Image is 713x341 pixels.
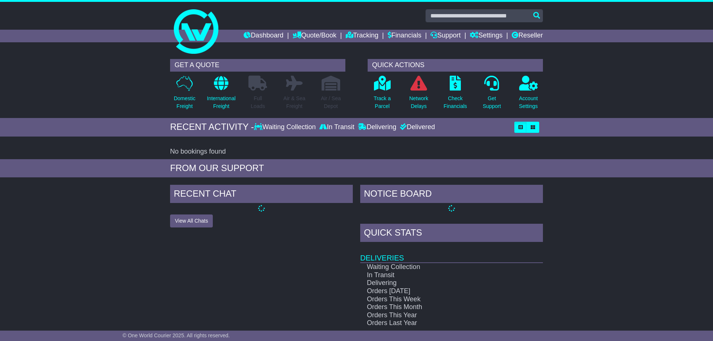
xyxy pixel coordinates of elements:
p: Full Loads [248,95,267,110]
div: RECENT CHAT [170,185,353,205]
a: GetSupport [482,75,501,114]
p: Air & Sea Freight [283,95,305,110]
div: Delivering [356,123,398,131]
div: QUICK ACTIONS [368,59,543,72]
td: In Transit [360,271,517,279]
td: Deliveries [360,244,543,263]
a: Settings [470,30,502,42]
div: In Transit [318,123,356,131]
a: InternationalFreight [206,75,236,114]
a: AccountSettings [519,75,538,114]
td: Waiting Collection [360,263,517,271]
p: Domestic Freight [174,95,195,110]
td: Orders This Month [360,303,517,311]
td: Orders This Year [360,311,517,319]
a: DomesticFreight [173,75,196,114]
p: Account Settings [519,95,538,110]
a: Financials [388,30,421,42]
p: Track a Parcel [374,95,391,110]
span: © One World Courier 2025. All rights reserved. [123,332,230,338]
a: Support [430,30,460,42]
p: International Freight [207,95,235,110]
button: View All Chats [170,214,213,227]
a: CheckFinancials [443,75,468,114]
a: NetworkDelays [409,75,429,114]
div: FROM OUR SUPPORT [170,163,543,174]
p: Get Support [483,95,501,110]
div: Delivered [398,123,435,131]
td: Delivering [360,279,517,287]
a: Tracking [346,30,378,42]
div: RECENT ACTIVITY - [170,122,254,132]
a: Reseller [512,30,543,42]
a: Quote/Book [293,30,336,42]
p: Check Financials [444,95,467,110]
td: Orders [DATE] [360,287,517,295]
a: Track aParcel [373,75,391,114]
a: Dashboard [244,30,283,42]
div: No bookings found [170,148,543,156]
td: Orders Last Year [360,319,517,327]
p: Air / Sea Depot [321,95,341,110]
p: Network Delays [409,95,428,110]
div: NOTICE BOARD [360,185,543,205]
td: Orders This Week [360,295,517,304]
div: GET A QUOTE [170,59,345,72]
div: Waiting Collection [254,123,318,131]
div: Quick Stats [360,224,543,244]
